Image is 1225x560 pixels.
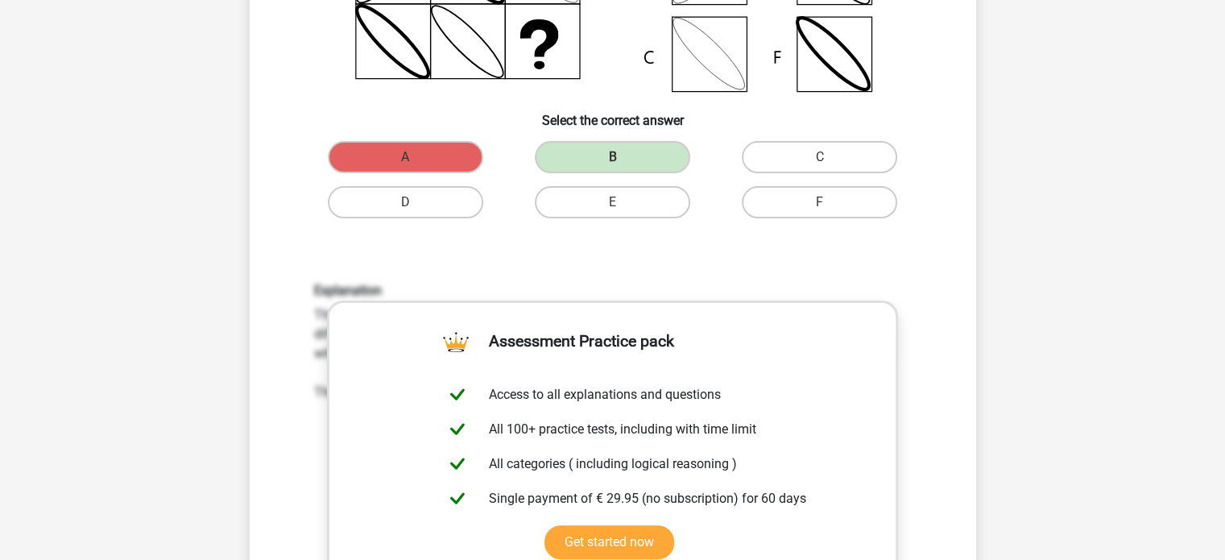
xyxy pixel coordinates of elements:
[742,186,897,218] label: F
[275,100,950,128] h6: Select the correct answer
[742,141,897,173] label: C
[544,525,674,559] a: Get started now
[328,186,483,218] label: D
[302,283,924,401] div: There are ovals with 3 different thicknesses, each row (horizontal) contains an oval with the thr...
[535,186,690,218] label: E
[314,283,912,298] h6: Explanation
[535,141,690,173] label: B
[328,141,483,173] label: A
